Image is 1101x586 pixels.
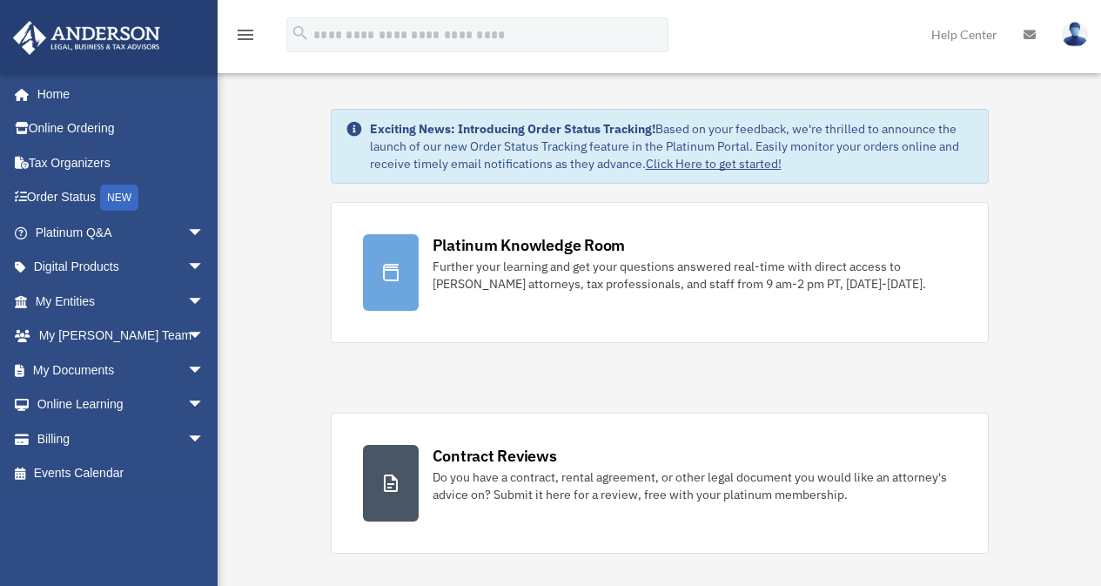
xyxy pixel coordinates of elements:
[12,456,231,491] a: Events Calendar
[12,284,231,319] a: My Entitiesarrow_drop_down
[235,24,256,45] i: menu
[646,156,782,172] a: Click Here to get started!
[12,77,222,111] a: Home
[433,468,957,503] div: Do you have a contract, rental agreement, or other legal document you would like an attorney's ad...
[12,353,231,387] a: My Documentsarrow_drop_down
[187,284,222,320] span: arrow_drop_down
[331,202,989,343] a: Platinum Knowledge Room Further your learning and get your questions answered real-time with dire...
[433,445,557,467] div: Contract Reviews
[187,421,222,457] span: arrow_drop_down
[12,319,231,354] a: My [PERSON_NAME] Teamarrow_drop_down
[187,250,222,286] span: arrow_drop_down
[8,21,165,55] img: Anderson Advisors Platinum Portal
[12,215,231,250] a: Platinum Q&Aarrow_drop_down
[187,353,222,388] span: arrow_drop_down
[187,387,222,423] span: arrow_drop_down
[12,421,231,456] a: Billingarrow_drop_down
[187,215,222,251] span: arrow_drop_down
[433,258,957,293] div: Further your learning and get your questions answered real-time with direct access to [PERSON_NAM...
[12,180,231,216] a: Order StatusNEW
[12,111,231,146] a: Online Ordering
[291,24,310,43] i: search
[433,234,626,256] div: Platinum Knowledge Room
[1062,22,1088,47] img: User Pic
[235,30,256,45] a: menu
[100,185,138,211] div: NEW
[370,120,974,172] div: Based on your feedback, we're thrilled to announce the launch of our new Order Status Tracking fe...
[187,319,222,354] span: arrow_drop_down
[12,250,231,285] a: Digital Productsarrow_drop_down
[12,387,231,422] a: Online Learningarrow_drop_down
[331,413,989,554] a: Contract Reviews Do you have a contract, rental agreement, or other legal document you would like...
[370,121,655,137] strong: Exciting News: Introducing Order Status Tracking!
[12,145,231,180] a: Tax Organizers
